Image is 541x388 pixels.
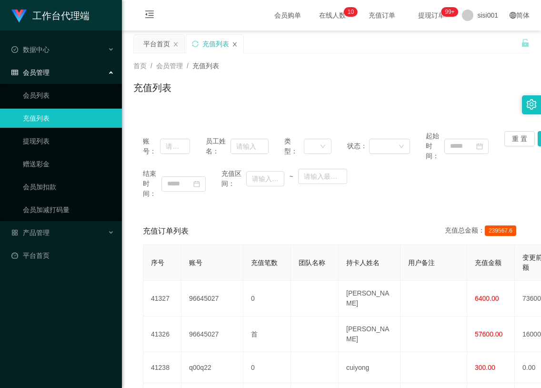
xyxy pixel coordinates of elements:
a: 会员列表 [23,86,114,105]
i: 图标: sync [192,41,199,47]
i: 图标: global [510,12,516,19]
span: 充值笔数 [251,259,278,266]
span: 数据中心 [11,46,50,53]
span: 充值订单 [364,12,400,19]
td: 41327 [143,281,181,317]
td: 96645027 [181,281,243,317]
i: 图标: down [320,143,326,150]
i: 图标: setting [526,99,537,110]
h1: 工作台代理端 [32,0,90,31]
a: 图标: dashboard平台首页 [11,246,114,265]
span: 提现订单 [413,12,450,19]
a: 工作台代理端 [11,11,90,19]
i: 图标: table [11,69,18,76]
span: / [187,62,189,70]
img: logo.9652507e.png [11,10,27,23]
td: 41238 [143,352,181,383]
div: 充值列表 [202,35,229,53]
span: 起始时间： [426,131,444,161]
td: 首 [243,317,291,352]
i: 图标: calendar [193,181,200,187]
input: 请输入 [160,139,190,154]
span: 充值订单列表 [143,225,189,237]
td: cuiyong [339,352,401,383]
span: ~ [284,172,298,182]
td: 41326 [143,317,181,352]
input: 请输入最小值为 [246,171,284,186]
a: 充值列表 [23,109,114,128]
div: 平台首页 [143,35,170,53]
td: [PERSON_NAME] [339,317,401,352]
i: 图标: calendar [476,143,483,150]
i: 图标: close [173,41,179,47]
a: 提现列表 [23,132,114,151]
td: 96645027 [181,317,243,352]
span: 300.00 [475,364,495,371]
a: 会员加减打码量 [23,200,114,219]
span: 在线人数 [314,12,351,19]
input: 请输入最大值 [298,169,347,184]
span: 类型： [284,136,304,156]
span: 持卡人姓名 [346,259,380,266]
sup: 10 [344,7,358,17]
span: 会员管理 [11,69,50,76]
span: 用户备注 [408,259,435,266]
span: 充值列表 [192,62,219,70]
a: 赠送彩金 [23,154,114,174]
p: 0 [351,7,354,17]
span: 239567.6 [485,225,516,236]
button: 重 置 [504,131,535,146]
span: 状态： [347,141,369,151]
i: 图标: check-circle-o [11,46,18,53]
h1: 充值列表 [133,81,171,95]
span: 充值区间： [221,169,246,189]
td: 0 [243,352,291,383]
span: / [150,62,152,70]
span: 充值金额 [475,259,501,266]
a: 会员加扣款 [23,177,114,196]
span: 序号 [151,259,164,266]
span: 账号： [143,136,160,156]
span: 首页 [133,62,147,70]
td: q00q22 [181,352,243,383]
i: 图标: menu-fold [133,0,166,31]
i: 图标: close [232,41,238,47]
i: 图标: down [399,143,404,150]
td: 0 [243,281,291,317]
span: 产品管理 [11,229,50,236]
div: 充值总金额： [445,225,520,237]
span: 账号 [189,259,202,266]
i: 图标: unlock [521,39,530,47]
span: 6400.00 [475,295,499,302]
input: 请输入 [230,139,269,154]
i: 图标: appstore-o [11,229,18,236]
p: 1 [348,7,351,17]
td: [PERSON_NAME] [339,281,401,317]
span: 结束时间： [143,169,161,199]
span: 员工姓名： [206,136,230,156]
span: 会员管理 [156,62,183,70]
span: 团队名称 [299,259,325,266]
span: 57600.00 [475,330,502,338]
sup: 965 [441,7,458,17]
